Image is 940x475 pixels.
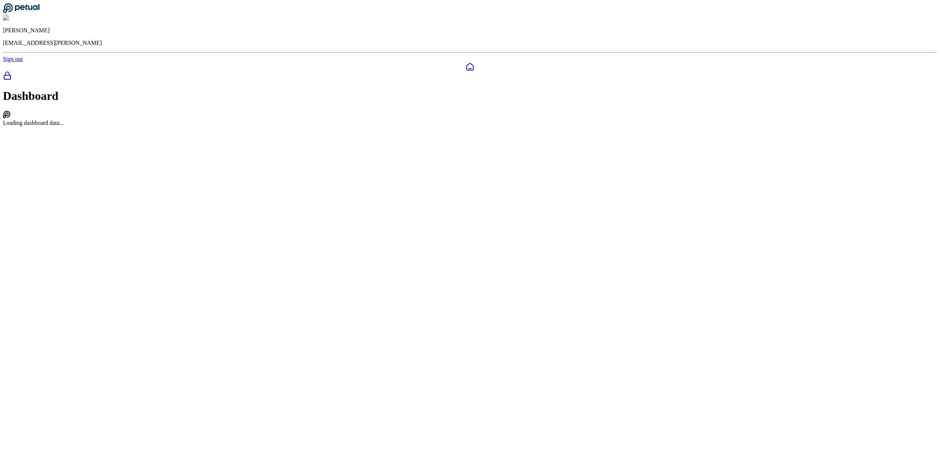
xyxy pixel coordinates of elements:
a: SOC [3,71,937,81]
div: Loading dashboard data... [3,120,937,126]
h1: Dashboard [3,89,937,103]
a: Dashboard [3,62,937,71]
p: [EMAIL_ADDRESS][PERSON_NAME] [3,40,937,46]
p: [PERSON_NAME] [3,27,937,34]
a: Go to Dashboard [3,8,40,14]
a: Sign out [3,56,23,62]
img: Shekhar Khedekar [3,15,53,21]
